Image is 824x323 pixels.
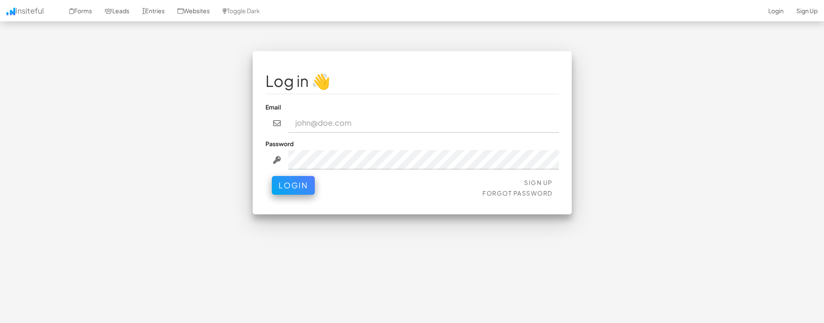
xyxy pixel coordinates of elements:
[272,176,315,195] button: Login
[265,72,559,89] h1: Log in 👋
[524,179,553,186] a: Sign Up
[6,8,15,15] img: icon.png
[265,103,281,111] label: Email
[288,113,559,133] input: john@doe.com
[265,139,294,148] label: Password
[482,189,553,197] a: Forgot Password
